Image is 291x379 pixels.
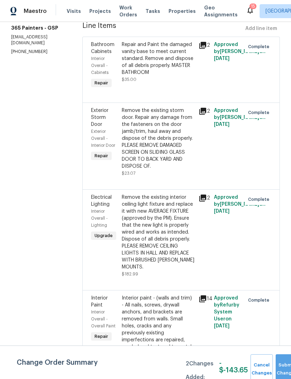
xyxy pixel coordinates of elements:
[89,8,111,15] span: Projects
[11,49,66,55] p: [PHONE_NUMBER]
[254,361,269,377] span: Cancel Changes
[248,297,272,304] span: Complete
[214,42,266,61] span: Approved by [PERSON_NAME] on
[199,107,210,115] div: 2
[248,196,272,203] span: Complete
[122,171,135,175] span: $23.07
[119,4,137,18] span: Work Orders
[199,295,210,303] div: 14
[91,108,109,127] span: Exterior Storm Door
[122,107,194,170] div: Remove the existing storm door. Repair any damage from the fasteners on the door jamb/trim, haul ...
[91,56,109,75] span: Interior Overall - Cabinets
[214,108,266,127] span: Approved by [PERSON_NAME] on
[92,333,111,340] span: Repair
[122,41,194,76] div: Repair and Paint the damaged vanity base to meet current standard. Remove and dispose of all debr...
[11,24,66,31] h5: 365 Painters - GSP
[214,296,239,328] span: Approved by Refurby System User on
[248,43,272,50] span: Complete
[11,34,66,46] p: [EMAIL_ADDRESS][DOMAIN_NAME]
[67,8,81,15] span: Visits
[214,195,266,214] span: Approved by [PERSON_NAME] on
[214,209,230,214] span: [DATE]
[91,310,115,328] span: Interior Overall - Overall Paint
[91,129,115,147] span: Exterior Overall - Interior Door
[122,194,194,271] div: Remove the existing interior ceiling light fixture and replace it with new AVERAGE FIXTURE (appro...
[122,272,138,276] span: $182.99
[24,8,47,15] span: Maestro
[82,22,242,35] span: Line Items
[91,195,112,207] span: Electrical Lighting
[251,3,255,10] div: 15
[199,194,210,202] div: 2
[214,56,230,61] span: [DATE]
[91,42,114,54] span: Bathroom Cabinets
[214,122,230,127] span: [DATE]
[204,4,238,18] span: Geo Assignments
[248,109,272,116] span: Complete
[92,79,111,86] span: Repair
[214,324,230,328] span: [DATE]
[91,209,108,227] span: Interior Overall - Lighting
[91,296,108,308] span: Interior Paint
[122,77,136,82] span: $35.00
[92,232,115,239] span: Upgrade
[92,152,111,159] span: Repair
[199,41,210,50] div: 2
